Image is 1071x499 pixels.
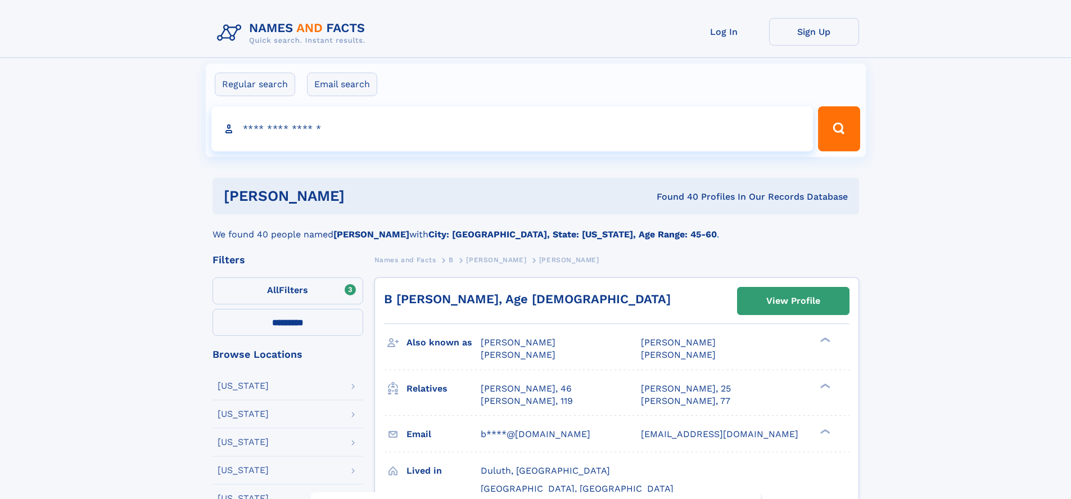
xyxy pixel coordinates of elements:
[481,349,555,360] span: [PERSON_NAME]
[679,18,769,46] a: Log In
[641,337,716,348] span: [PERSON_NAME]
[384,292,671,306] a: B [PERSON_NAME], Age [DEMOGRAPHIC_DATA]
[218,466,269,475] div: [US_STATE]
[428,229,717,240] b: City: [GEOGRAPHIC_DATA], State: [US_STATE], Age Range: 45-60
[213,214,859,241] div: We found 40 people named with .
[481,483,674,494] span: [GEOGRAPHIC_DATA], [GEOGRAPHIC_DATA]
[449,253,454,267] a: B
[641,383,731,395] a: [PERSON_NAME], 25
[766,288,820,314] div: View Profile
[539,256,599,264] span: [PERSON_NAME]
[738,287,849,314] a: View Profile
[406,333,481,352] h3: Also known as
[213,255,363,265] div: Filters
[406,461,481,480] h3: Lived in
[817,428,831,435] div: ❯
[466,256,526,264] span: [PERSON_NAME]
[449,256,454,264] span: B
[466,253,526,267] a: [PERSON_NAME]
[481,383,572,395] a: [PERSON_NAME], 46
[218,381,269,390] div: [US_STATE]
[406,379,481,398] h3: Relatives
[481,337,555,348] span: [PERSON_NAME]
[406,425,481,444] h3: Email
[224,189,501,203] h1: [PERSON_NAME]
[333,229,409,240] b: [PERSON_NAME]
[769,18,859,46] a: Sign Up
[213,18,374,48] img: Logo Names and Facts
[307,73,377,96] label: Email search
[374,253,436,267] a: Names and Facts
[500,191,848,203] div: Found 40 Profiles In Our Records Database
[218,410,269,419] div: [US_STATE]
[641,349,716,360] span: [PERSON_NAME]
[215,73,295,96] label: Regular search
[213,349,363,359] div: Browse Locations
[481,465,610,476] span: Duluth, [GEOGRAPHIC_DATA]
[211,106,814,151] input: search input
[641,395,730,407] a: [PERSON_NAME], 77
[818,106,860,151] button: Search Button
[641,429,798,439] span: [EMAIL_ADDRESS][DOMAIN_NAME]
[817,336,831,344] div: ❯
[218,438,269,447] div: [US_STATE]
[481,395,573,407] a: [PERSON_NAME], 119
[267,285,279,295] span: All
[213,277,363,304] label: Filters
[817,382,831,389] div: ❯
